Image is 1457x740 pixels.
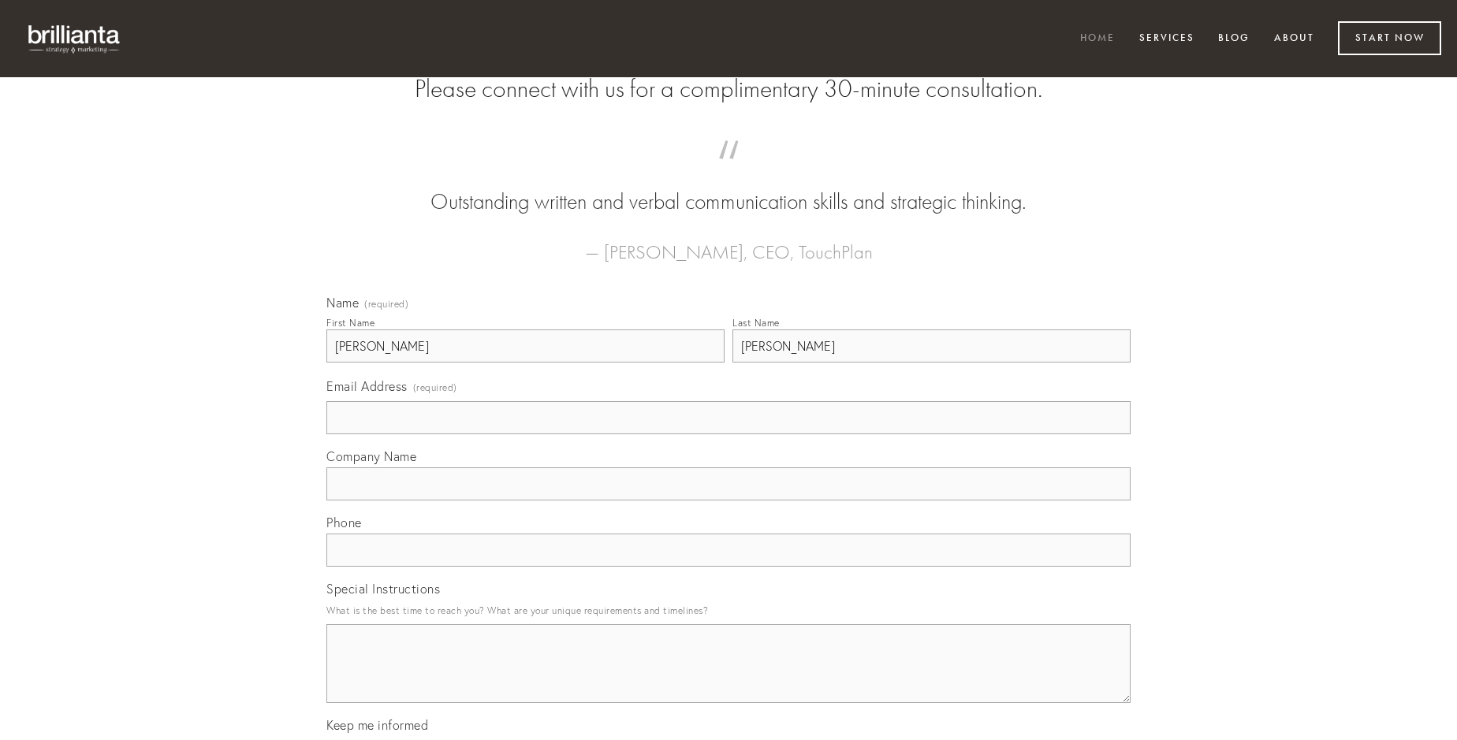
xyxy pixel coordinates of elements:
[326,515,362,530] span: Phone
[326,448,416,464] span: Company Name
[352,156,1105,187] span: “
[413,377,457,398] span: (required)
[364,299,408,309] span: (required)
[326,317,374,329] div: First Name
[16,16,134,61] img: brillianta - research, strategy, marketing
[352,218,1105,268] figcaption: — [PERSON_NAME], CEO, TouchPlan
[326,717,428,733] span: Keep me informed
[1338,21,1441,55] a: Start Now
[732,317,780,329] div: Last Name
[326,295,359,311] span: Name
[326,74,1131,104] h2: Please connect with us for a complimentary 30-minute consultation.
[1070,26,1125,52] a: Home
[326,600,1131,621] p: What is the best time to reach you? What are your unique requirements and timelines?
[352,156,1105,218] blockquote: Outstanding written and verbal communication skills and strategic thinking.
[326,581,440,597] span: Special Instructions
[326,378,408,394] span: Email Address
[1264,26,1325,52] a: About
[1129,26,1205,52] a: Services
[1208,26,1260,52] a: Blog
